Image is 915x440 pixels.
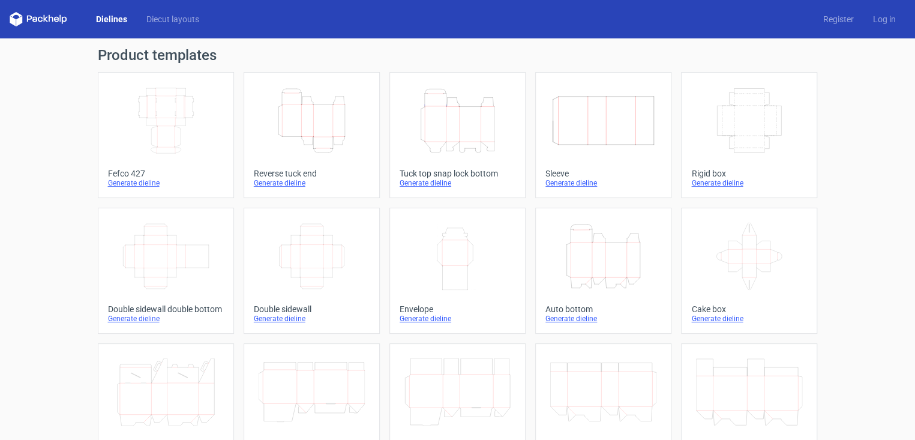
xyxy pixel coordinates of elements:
a: Reverse tuck endGenerate dieline [244,72,380,198]
div: Generate dieline [254,178,370,188]
div: Reverse tuck end [254,169,370,178]
a: Register [814,13,863,25]
a: Fefco 427Generate dieline [98,72,234,198]
a: Dielines [86,13,137,25]
div: Generate dieline [691,178,807,188]
div: Generate dieline [400,314,515,324]
div: Double sidewall double bottom [108,304,224,314]
a: Double sidewallGenerate dieline [244,208,380,334]
h1: Product templates [98,48,818,62]
div: Generate dieline [545,314,661,324]
div: Rigid box [691,169,807,178]
a: Double sidewall double bottomGenerate dieline [98,208,234,334]
div: Generate dieline [400,178,515,188]
div: Generate dieline [254,314,370,324]
div: Cake box [691,304,807,314]
a: Log in [863,13,905,25]
a: Auto bottomGenerate dieline [535,208,671,334]
div: Generate dieline [108,178,224,188]
div: Sleeve [545,169,661,178]
div: Generate dieline [108,314,224,324]
a: Tuck top snap lock bottomGenerate dieline [389,72,526,198]
a: Rigid boxGenerate dieline [681,72,817,198]
a: EnvelopeGenerate dieline [389,208,526,334]
a: Diecut layouts [137,13,209,25]
div: Tuck top snap lock bottom [400,169,515,178]
div: Double sidewall [254,304,370,314]
div: Fefco 427 [108,169,224,178]
div: Auto bottom [545,304,661,314]
a: SleeveGenerate dieline [535,72,671,198]
div: Generate dieline [545,178,661,188]
a: Cake boxGenerate dieline [681,208,817,334]
div: Generate dieline [691,314,807,324]
div: Envelope [400,304,515,314]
